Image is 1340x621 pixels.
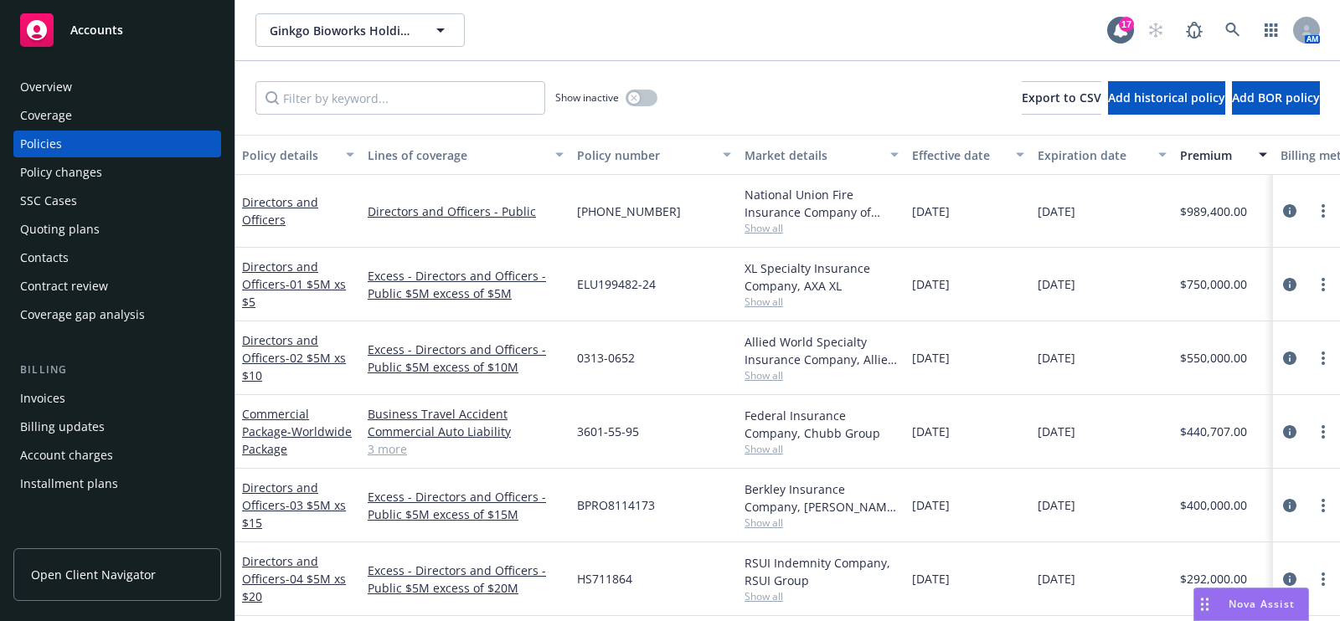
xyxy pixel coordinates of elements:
[1038,203,1075,220] span: [DATE]
[1232,90,1320,105] span: Add BOR policy
[555,90,619,105] span: Show inactive
[368,562,564,597] a: Excess - Directors and Officers - Public $5M excess of $20M
[745,333,899,368] div: Allied World Specialty Insurance Company, Allied World Assurance Company (AWAC)
[20,470,118,497] div: Installment plans
[20,216,100,243] div: Quoting plans
[242,497,346,531] span: - 03 $5M xs $15
[242,480,346,531] a: Directors and Officers
[1280,422,1300,442] a: circleInformation
[745,480,899,516] div: Berkley Insurance Company, [PERSON_NAME] Corporation
[20,385,65,412] div: Invoices
[1108,90,1225,105] span: Add historical policy
[242,194,318,228] a: Directors and Officers
[745,368,899,382] span: Show all
[13,442,221,469] a: Account charges
[20,301,145,328] div: Coverage gap analysis
[1180,349,1247,367] span: $550,000.00
[1313,495,1333,516] a: more
[20,102,72,129] div: Coverage
[1038,496,1075,514] span: [DATE]
[242,146,336,164] div: Policy details
[745,295,899,309] span: Show all
[577,496,655,514] span: BPRO8114173
[368,440,564,458] a: 3 more
[368,405,564,423] a: Business Travel Accident
[1232,81,1320,115] button: Add BOR policy
[1280,495,1300,516] a: circleInformation
[745,516,899,530] span: Show all
[20,159,102,186] div: Policy changes
[1313,569,1333,589] a: more
[1280,348,1300,368] a: circleInformation
[912,496,950,514] span: [DATE]
[1022,81,1101,115] button: Export to CSV
[1216,13,1250,47] a: Search
[1180,423,1247,440] span: $440,707.00
[20,442,113,469] div: Account charges
[13,102,221,129] a: Coverage
[242,553,346,604] a: Directors and Officers
[745,221,899,235] span: Show all
[577,203,681,220] span: [PHONE_NUMBER]
[368,203,564,220] a: Directors and Officers - Public
[1038,423,1075,440] span: [DATE]
[745,186,899,221] div: National Union Fire Insurance Company of [GEOGRAPHIC_DATA], [GEOGRAPHIC_DATA], AIG
[70,23,123,37] span: Accounts
[1180,203,1247,220] span: $989,400.00
[13,131,221,157] a: Policies
[368,267,564,302] a: Excess - Directors and Officers - Public $5M excess of $5M
[1178,13,1211,47] a: Report a Bug
[912,275,950,293] span: [DATE]
[242,571,346,604] span: - 04 $5M xs $20
[1108,81,1225,115] button: Add historical policy
[1255,13,1288,47] a: Switch app
[912,146,1006,164] div: Effective date
[1313,422,1333,442] a: more
[13,187,221,214] a: SSC Cases
[13,301,221,328] a: Coverage gap analysis
[1180,496,1247,514] span: $400,000.00
[577,146,713,164] div: Policy number
[20,187,77,214] div: SSC Cases
[1313,201,1333,221] a: more
[1119,17,1134,32] div: 17
[1313,275,1333,295] a: more
[745,554,899,589] div: RSUI Indemnity Company, RSUI Group
[912,423,950,440] span: [DATE]
[13,385,221,412] a: Invoices
[13,7,221,54] a: Accounts
[13,413,221,440] a: Billing updates
[1180,146,1249,164] div: Premium
[13,362,221,378] div: Billing
[577,275,656,293] span: ELU199482-24
[13,531,221,547] div: Tools
[1022,90,1101,105] span: Export to CSV
[745,442,899,456] span: Show all
[20,244,69,271] div: Contacts
[1193,588,1309,621] button: Nova Assist
[1180,570,1247,588] span: $292,000.00
[1194,588,1215,620] div: Drag to move
[577,423,639,440] span: 3601-55-95
[242,332,346,383] a: Directors and Officers
[577,570,632,588] span: HS711864
[361,135,570,175] button: Lines of coverage
[570,135,738,175] button: Policy number
[1280,569,1300,589] a: circleInformation
[242,423,352,457] span: - Worldwide Package
[577,349,635,367] span: 0313-0652
[242,259,346,310] a: Directors and Officers
[255,13,465,47] button: Ginkgo Bioworks Holdings, Inc.
[1038,570,1075,588] span: [DATE]
[242,406,352,457] a: Commercial Package
[1280,201,1300,221] a: circleInformation
[1038,349,1075,367] span: [DATE]
[912,203,950,220] span: [DATE]
[13,470,221,497] a: Installment plans
[13,244,221,271] a: Contacts
[368,341,564,376] a: Excess - Directors and Officers - Public $5M excess of $10M
[745,146,880,164] div: Market details
[20,273,108,300] div: Contract review
[912,349,950,367] span: [DATE]
[1280,275,1300,295] a: circleInformation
